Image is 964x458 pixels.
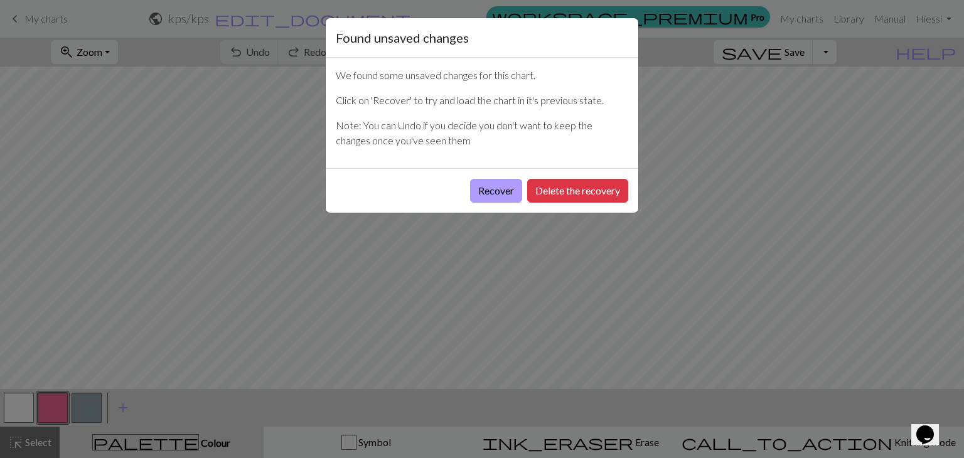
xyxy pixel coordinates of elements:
[336,68,628,83] p: We found some unsaved changes for this chart.
[527,179,628,203] button: Delete the recovery
[336,93,628,108] p: Click on 'Recover' to try and load the chart in it's previous state.
[470,179,522,203] button: Recover
[911,408,951,445] iframe: chat widget
[336,118,628,148] p: Note: You can Undo if you decide you don't want to keep the changes once you've seen them
[336,28,469,47] h5: Found unsaved changes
